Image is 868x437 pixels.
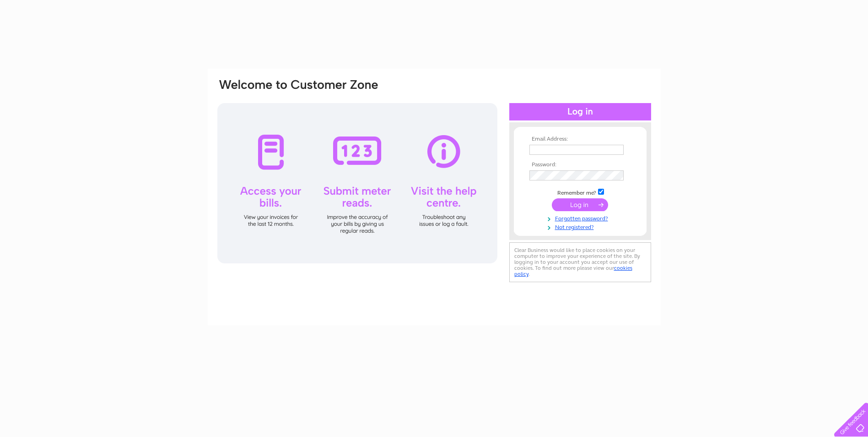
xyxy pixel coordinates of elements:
[527,187,633,197] td: Remember me?
[509,242,651,282] div: Clear Business would like to place cookies on your computer to improve your experience of the sit...
[527,136,633,142] th: Email Address:
[552,198,608,211] input: Submit
[514,265,632,277] a: cookies policy
[527,162,633,168] th: Password:
[529,222,633,231] a: Not registered?
[529,213,633,222] a: Forgotten password?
